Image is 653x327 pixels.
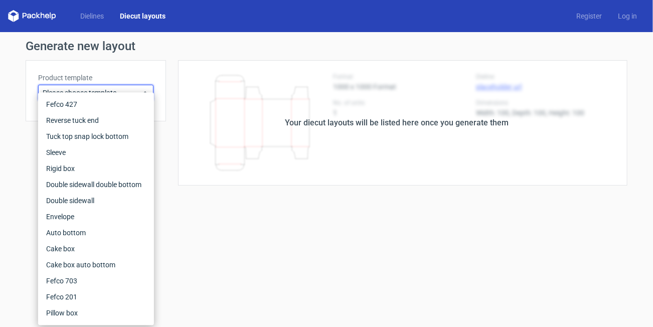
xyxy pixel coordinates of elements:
div: Cake box [42,241,150,257]
a: Log in [610,11,645,21]
span: Please choose template [43,88,141,98]
div: Pillow box [42,305,150,321]
div: Envelope [42,209,150,225]
div: Fefco 201 [42,289,150,305]
a: Dielines [72,11,112,21]
a: Diecut layouts [112,11,174,21]
div: Sleeve [42,144,150,160]
h1: Generate new layout [26,40,627,52]
div: Double sidewall [42,193,150,209]
div: Your diecut layouts will be listed here once you generate them [285,117,509,129]
div: Double sidewall double bottom [42,177,150,193]
div: Fefco 427 [42,96,150,112]
div: Rigid box [42,160,150,177]
div: Auto bottom [42,225,150,241]
div: Tuck top snap lock bottom [42,128,150,144]
label: Product template [38,73,153,83]
a: Register [568,11,610,21]
div: Cake box auto bottom [42,257,150,273]
div: Fefco 703 [42,273,150,289]
div: Reverse tuck end [42,112,150,128]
